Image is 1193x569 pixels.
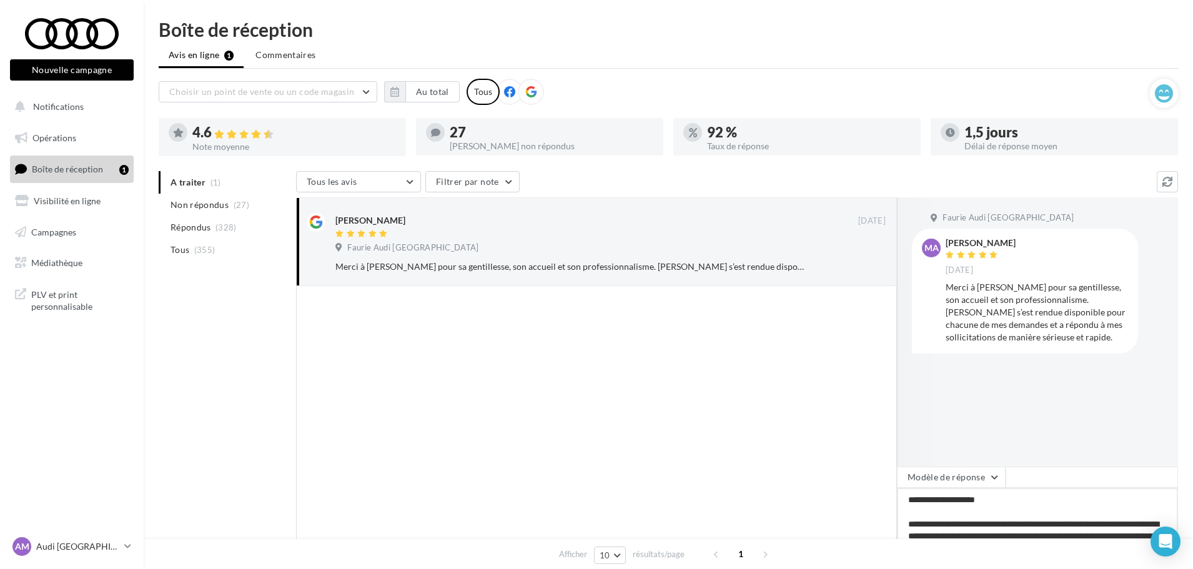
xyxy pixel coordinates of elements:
[450,142,653,151] div: [PERSON_NAME] non répondus
[450,126,653,139] div: 27
[7,250,136,276] a: Médiathèque
[171,244,189,256] span: Tous
[7,188,136,214] a: Visibilité en ligne
[600,550,610,560] span: 10
[32,164,103,174] span: Boîte de réception
[1151,527,1181,557] div: Open Intercom Messenger
[384,81,460,102] button: Au total
[707,142,911,151] div: Taux de réponse
[159,20,1178,39] div: Boîte de réception
[7,94,131,120] button: Notifications
[707,126,911,139] div: 92 %
[7,281,136,318] a: PLV et print personnalisable
[234,200,249,210] span: (27)
[192,126,396,140] div: 4.6
[946,239,1016,247] div: [PERSON_NAME]
[31,257,82,268] span: Médiathèque
[425,171,520,192] button: Filtrer par note
[964,142,1168,151] div: Délai de réponse moyen
[10,535,134,558] a: AM Audi [GEOGRAPHIC_DATA]
[467,79,500,105] div: Tous
[347,242,478,254] span: Faurie Audi [GEOGRAPHIC_DATA]
[169,86,354,97] span: Choisir un point de vente ou un code magasin
[964,126,1168,139] div: 1,5 jours
[897,467,1006,488] button: Modèle de réponse
[731,544,751,564] span: 1
[171,221,211,234] span: Répondus
[943,212,1074,224] span: Faurie Audi [GEOGRAPHIC_DATA]
[405,81,460,102] button: Au total
[946,265,973,276] span: [DATE]
[192,142,396,151] div: Note moyenne
[255,49,315,61] span: Commentaires
[31,226,76,237] span: Campagnes
[119,165,129,175] div: 1
[31,286,129,313] span: PLV et print personnalisable
[307,176,357,187] span: Tous les avis
[33,101,84,112] span: Notifications
[171,199,229,211] span: Non répondus
[296,171,421,192] button: Tous les avis
[335,260,804,273] div: Merci à [PERSON_NAME] pour sa gentillesse, son accueil et son professionnalisme. [PERSON_NAME] s’...
[7,219,136,245] a: Campagnes
[10,59,134,81] button: Nouvelle campagne
[194,245,215,255] span: (355)
[946,281,1128,344] div: Merci à [PERSON_NAME] pour sa gentillesse, son accueil et son professionnalisme. [PERSON_NAME] s’...
[559,548,587,560] span: Afficher
[32,132,76,143] span: Opérations
[924,242,939,254] span: MA
[633,548,685,560] span: résultats/page
[7,156,136,182] a: Boîte de réception1
[159,81,377,102] button: Choisir un point de vente ou un code magasin
[215,222,237,232] span: (328)
[7,125,136,151] a: Opérations
[15,540,29,553] span: AM
[34,195,101,206] span: Visibilité en ligne
[36,540,119,553] p: Audi [GEOGRAPHIC_DATA]
[858,215,886,227] span: [DATE]
[594,547,626,564] button: 10
[335,214,405,227] div: [PERSON_NAME]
